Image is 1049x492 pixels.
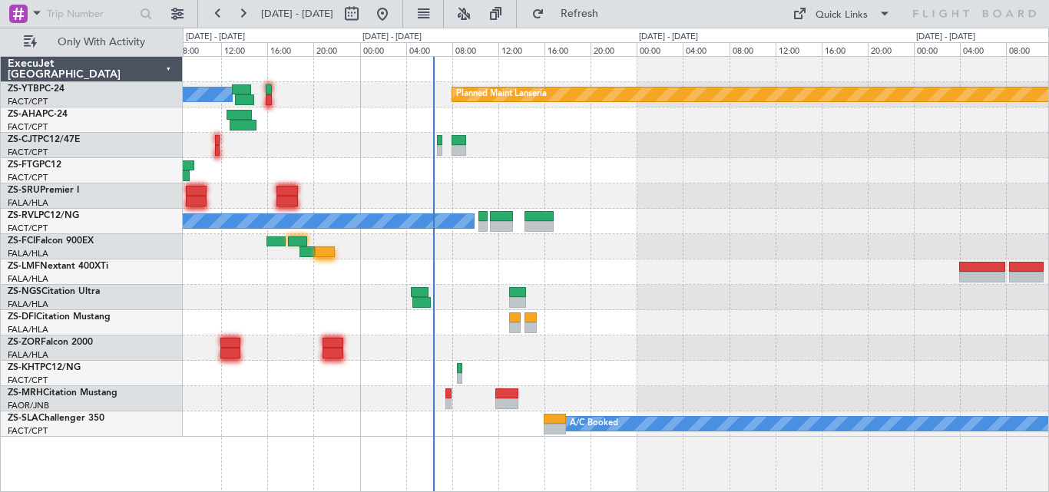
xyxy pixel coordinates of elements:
a: ZS-KHTPC12/NG [8,363,81,372]
div: 04:00 [406,42,452,56]
span: ZS-MRH [8,388,43,398]
span: ZS-DFI [8,312,36,322]
a: FACT/CPT [8,121,48,133]
div: 16:00 [267,42,313,56]
span: ZS-YTB [8,84,39,94]
div: [DATE] - [DATE] [362,31,422,44]
div: [DATE] - [DATE] [639,31,698,44]
a: ZS-SRUPremier I [8,186,79,195]
a: ZS-DFICitation Mustang [8,312,111,322]
a: FACT/CPT [8,425,48,437]
a: FACT/CPT [8,223,48,234]
div: 00:00 [637,42,683,56]
a: ZS-FCIFalcon 900EX [8,236,94,246]
div: 12:00 [221,42,267,56]
div: 16:00 [544,42,591,56]
div: 00:00 [914,42,960,56]
a: ZS-YTBPC-24 [8,84,65,94]
a: FALA/HLA [8,273,48,285]
button: Only With Activity [17,30,167,54]
div: Planned Maint Lanseria [456,83,547,106]
a: ZS-RVLPC12/NG [8,211,79,220]
button: Refresh [524,2,617,26]
div: 12:00 [498,42,544,56]
a: ZS-FTGPC12 [8,160,61,170]
a: ZS-AHAPC-24 [8,110,68,119]
a: FALA/HLA [8,324,48,335]
span: ZS-CJT [8,135,38,144]
div: 20:00 [313,42,359,56]
div: 00:00 [360,42,406,56]
a: ZS-LMFNextant 400XTi [8,262,108,271]
a: FACT/CPT [8,96,48,107]
div: 20:00 [868,42,914,56]
div: 12:00 [776,42,822,56]
a: FAOR/JNB [8,400,49,411]
span: ZS-ZOR [8,338,41,347]
div: A/C Booked [570,412,618,435]
span: Refresh [548,8,612,19]
div: 08:00 [175,42,221,56]
a: ZS-NGSCitation Ultra [8,287,100,296]
input: Trip Number [47,2,135,25]
span: ZS-AHA [8,110,42,119]
div: [DATE] - [DATE] [916,31,975,44]
span: [DATE] - [DATE] [261,7,333,21]
span: ZS-FTG [8,160,39,170]
span: ZS-FCI [8,236,35,246]
a: ZS-MRHCitation Mustang [8,388,117,398]
a: FALA/HLA [8,248,48,259]
span: ZS-SRU [8,186,40,195]
a: FALA/HLA [8,349,48,361]
span: ZS-RVL [8,211,38,220]
div: 20:00 [591,42,637,56]
div: [DATE] - [DATE] [186,31,245,44]
span: ZS-LMF [8,262,40,271]
a: FACT/CPT [8,172,48,183]
span: ZS-SLA [8,414,38,423]
a: FACT/CPT [8,147,48,158]
div: 04:00 [683,42,729,56]
span: ZS-NGS [8,287,41,296]
a: ZS-SLAChallenger 350 [8,414,104,423]
div: 08:00 [452,42,498,56]
a: FACT/CPT [8,375,48,386]
div: 04:00 [960,42,1006,56]
a: FALA/HLA [8,197,48,209]
a: FALA/HLA [8,299,48,310]
a: ZS-CJTPC12/47E [8,135,80,144]
button: Quick Links [785,2,898,26]
span: ZS-KHT [8,363,40,372]
div: 16:00 [822,42,868,56]
span: Only With Activity [40,37,162,48]
div: 08:00 [730,42,776,56]
a: ZS-ZORFalcon 2000 [8,338,93,347]
div: Quick Links [816,8,868,23]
